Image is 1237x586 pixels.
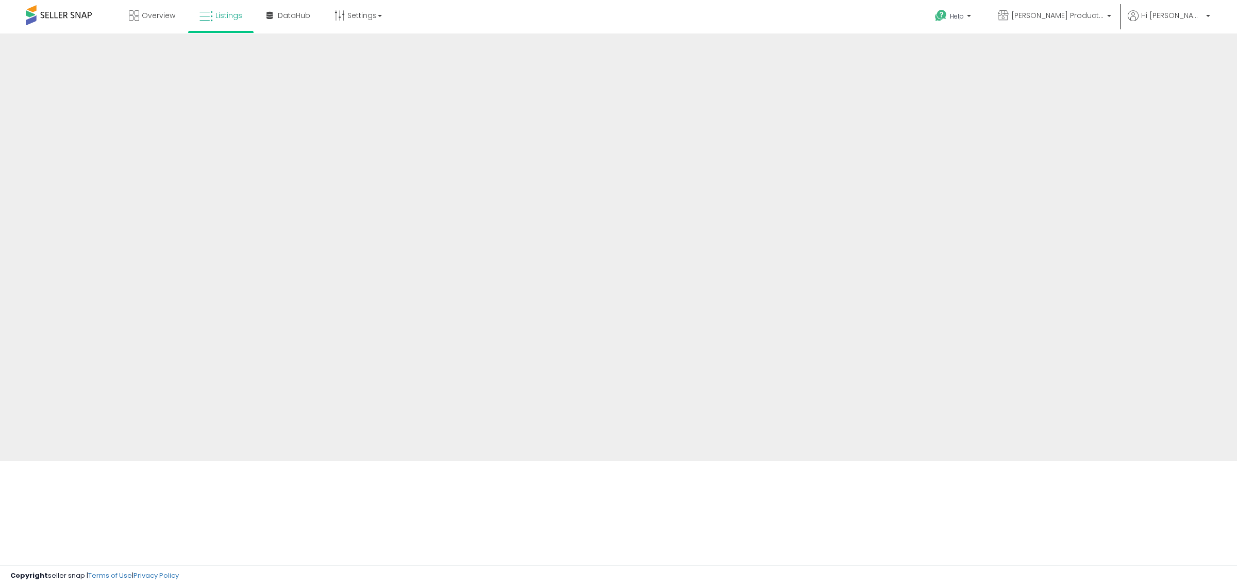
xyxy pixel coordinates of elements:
span: Overview [142,10,175,21]
span: [PERSON_NAME] Products LLC [1011,10,1104,21]
a: Help [927,2,981,33]
span: Listings [215,10,242,21]
i: Get Help [934,9,947,22]
span: DataHub [278,10,310,21]
span: Help [950,12,964,21]
a: Hi [PERSON_NAME] [1128,10,1210,33]
span: Hi [PERSON_NAME] [1141,10,1203,21]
